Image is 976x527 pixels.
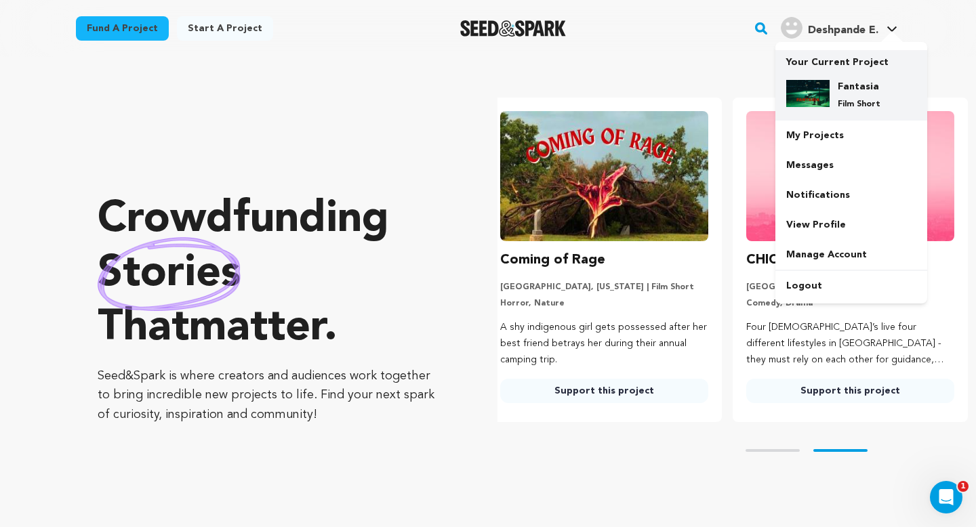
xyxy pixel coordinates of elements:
[775,240,927,270] a: Manage Account
[746,298,954,309] p: Comedy, Drama
[775,210,927,240] a: View Profile
[189,307,324,350] span: matter
[500,111,708,241] img: Coming of Rage image
[781,17,802,39] img: user.png
[500,249,605,271] h3: Coming of Rage
[838,99,887,110] p: Film Short
[177,16,273,41] a: Start a project
[98,193,443,356] p: Crowdfunding that .
[786,80,830,107] img: 9dce44b56e0ebfe3.jpg
[746,111,954,241] img: CHICAS Pilot image
[746,249,832,271] h3: CHICAS Pilot
[460,20,567,37] img: Seed&Spark Logo Dark Mode
[500,282,708,293] p: [GEOGRAPHIC_DATA], [US_STATE] | Film Short
[98,366,443,425] p: Seed&Spark is where creators and audiences work together to bring incredible new projects to life...
[775,121,927,150] a: My Projects
[746,282,954,293] p: [GEOGRAPHIC_DATA], [US_STATE] | Series
[808,25,878,36] span: Deshpande E.
[781,17,878,39] div: Deshpande E.'s Profile
[98,237,241,311] img: hand sketched image
[775,271,927,301] a: Logout
[778,14,900,39] a: Deshpande E.'s Profile
[778,14,900,43] span: Deshpande E.'s Profile
[775,150,927,180] a: Messages
[500,379,708,403] a: Support this project
[786,50,916,121] a: Your Current Project Fantasia Film Short
[500,298,708,309] p: Horror, Nature
[746,320,954,368] p: Four [DEMOGRAPHIC_DATA]’s live four different lifestyles in [GEOGRAPHIC_DATA] - they must rely on...
[838,80,887,93] h4: Fantasia
[500,320,708,368] p: A shy indigenous girl gets possessed after her best friend betrays her during their annual campin...
[958,481,969,492] span: 1
[930,481,962,513] iframe: Intercom live chat
[460,20,567,37] a: Seed&Spark Homepage
[76,16,169,41] a: Fund a project
[775,180,927,210] a: Notifications
[786,50,916,69] p: Your Current Project
[746,379,954,403] a: Support this project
